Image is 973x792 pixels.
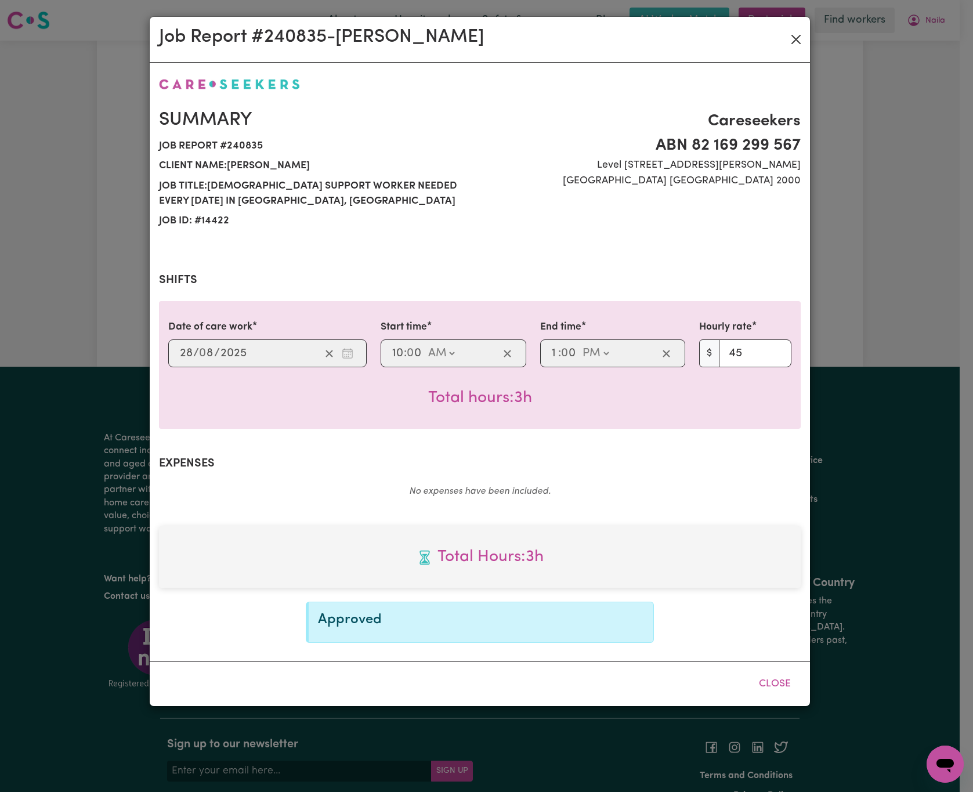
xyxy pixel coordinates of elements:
span: ABN 82 169 299 567 [487,133,801,158]
h2: Shifts [159,273,801,287]
span: Job title: [DEMOGRAPHIC_DATA] Support Worker Needed Every [DATE] In [GEOGRAPHIC_DATA], [GEOGRAPHI... [159,176,473,212]
input: -- [562,345,577,362]
em: No expenses have been included. [409,487,551,496]
span: $ [699,339,719,367]
button: Enter the date of care work [338,345,357,362]
label: Start time [381,320,427,335]
button: Clear date [320,345,338,362]
label: End time [540,320,581,335]
h2: Job Report # 240835 - [PERSON_NAME] [159,26,484,48]
button: Close [787,30,805,49]
input: -- [179,345,193,362]
iframe: Button to launch messaging window [927,746,964,783]
button: Close [749,671,801,697]
span: 0 [407,348,414,359]
span: 0 [561,348,568,359]
input: -- [392,345,404,362]
img: Careseekers logo [159,79,300,89]
span: [GEOGRAPHIC_DATA] [GEOGRAPHIC_DATA] 2000 [487,173,801,189]
label: Hourly rate [699,320,752,335]
h2: Summary [159,109,473,131]
span: : [558,347,561,360]
h2: Expenses [159,457,801,471]
input: -- [551,345,559,362]
span: / [193,347,199,360]
input: ---- [220,345,247,362]
span: Careseekers [487,109,801,133]
span: / [214,347,220,360]
label: Date of care work [168,320,252,335]
span: Approved [318,613,382,627]
span: Job report # 240835 [159,136,473,156]
span: : [404,347,407,360]
input: -- [200,345,214,362]
span: Total hours worked: 3 hours [428,390,532,406]
span: Client name: [PERSON_NAME] [159,156,473,176]
span: 0 [199,348,206,359]
span: Job ID: # 14422 [159,211,473,231]
span: Level [STREET_ADDRESS][PERSON_NAME] [487,158,801,173]
input: -- [407,345,422,362]
span: Total hours worked: 3 hours [168,545,791,569]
